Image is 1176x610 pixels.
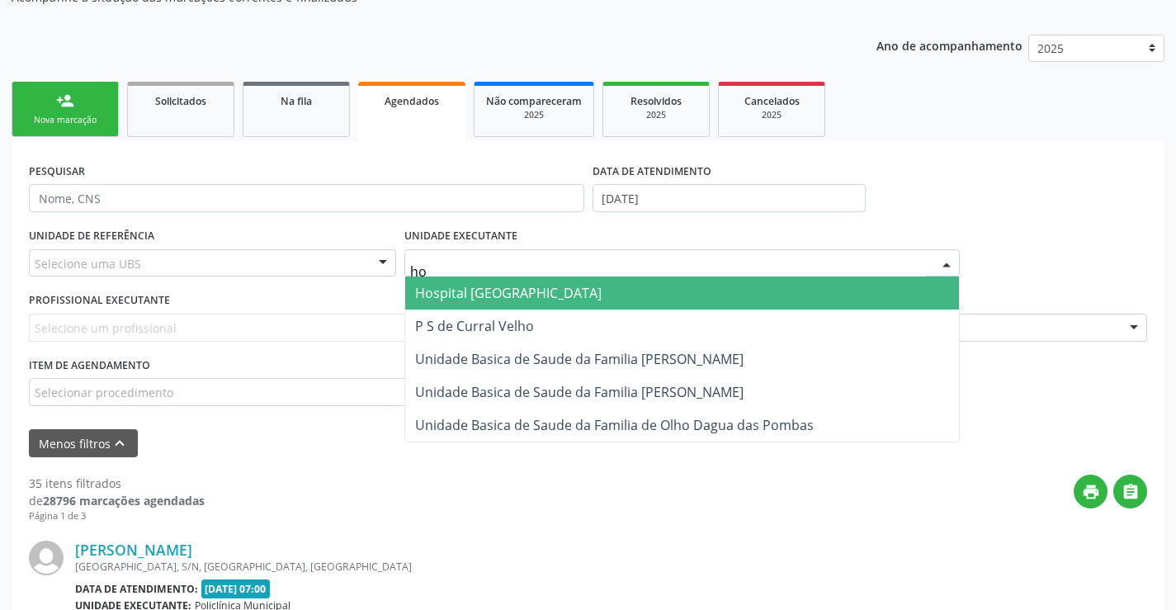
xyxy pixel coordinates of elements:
div: 2025 [730,109,813,121]
i: keyboard_arrow_up [111,434,129,452]
span: [DATE] 07:00 [201,579,271,598]
button:  [1113,475,1147,508]
input: Selecione um intervalo [593,184,866,212]
div: 2025 [615,109,697,121]
span: Selecionar procedimento [35,384,173,401]
div: 2025 [486,109,582,121]
span: Unidade Basica de Saude da Familia de Olho Dagua das Pombas [415,416,814,434]
span: Resolvidos [631,94,682,108]
div: [GEOGRAPHIC_DATA], S/N, [GEOGRAPHIC_DATA], [GEOGRAPHIC_DATA] [75,560,900,574]
img: img [29,541,64,575]
span: Selecione uma UBS [35,255,141,272]
span: P S de Curral Velho [415,317,534,335]
i:  [1122,483,1140,501]
span: Não compareceram [486,94,582,108]
div: Página 1 de 3 [29,509,205,523]
div: Nova marcação [24,114,106,126]
label: Item de agendamento [29,353,150,379]
p: Ano de acompanhamento [876,35,1023,55]
input: Selecione uma unidade [410,255,926,288]
button: Menos filtroskeyboard_arrow_up [29,429,138,458]
div: 35 itens filtrados [29,475,205,492]
strong: 28796 marcações agendadas [43,493,205,508]
label: PESQUISAR [29,158,85,184]
label: UNIDADE EXECUTANTE [404,224,517,249]
span: Unidade Basica de Saude da Familia [PERSON_NAME] [415,350,744,368]
span: Cancelados [744,94,800,108]
button: print [1074,475,1108,508]
i: print [1082,483,1100,501]
span: Solicitados [155,94,206,108]
span: Unidade Basica de Saude da Familia [PERSON_NAME] [415,383,744,401]
span: Agendados [385,94,439,108]
label: DATA DE ATENDIMENTO [593,158,711,184]
label: PROFISSIONAL EXECUTANTE [29,288,170,314]
input: Nome, CNS [29,184,584,212]
div: person_add [56,92,74,110]
a: [PERSON_NAME] [75,541,192,559]
div: de [29,492,205,509]
span: Hospital [GEOGRAPHIC_DATA] [415,284,602,302]
span: Na fila [281,94,312,108]
b: Data de atendimento: [75,582,198,596]
label: UNIDADE DE REFERÊNCIA [29,224,154,249]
